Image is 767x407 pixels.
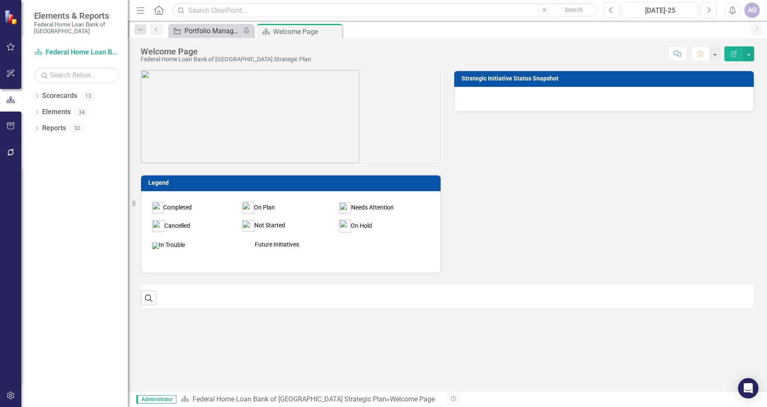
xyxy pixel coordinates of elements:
small: Federal Home Loan Bank of [GEOGRAPHIC_DATA] [34,21,119,35]
div: Welcome Page [273,26,340,37]
span: Search [565,6,583,13]
img: mceclip0%20v5.png [152,202,163,214]
div: 34 [75,109,89,116]
a: Federal Home Loan Bank of [GEOGRAPHIC_DATA] Strategic Plan [193,395,386,403]
h3: Legend [148,180,436,186]
img: mceclip1%20v3.png [242,202,254,214]
a: Elements [42,107,71,117]
td: On Hold [337,218,432,235]
div: Welcome Page [141,47,311,56]
span: Administrator [136,395,176,404]
img: mceclip2%20v3.png [339,202,351,214]
img: mceclip5.png [339,220,351,232]
img: mceclip3.png [152,220,164,232]
div: Welcome Page [390,395,435,403]
div: » [181,395,441,404]
a: Portfolio Management - Enhancing Revenue Streams (Buy/Sell) [170,26,241,36]
div: 32 [70,125,84,132]
a: Federal Home Loan Bank of [GEOGRAPHIC_DATA] Strategic Plan [34,48,119,57]
td: Completed [150,198,240,218]
td: In Trouble [150,235,240,255]
div: Open Intercom Messenger [738,378,758,398]
img: mceclip0%20v6.png [242,237,255,253]
img: ClearPoint Strategy [4,10,19,25]
img: mceclip0%20v7.png [152,242,159,249]
div: Federal Home Loan Bank of [GEOGRAPHIC_DATA] Strategic Plan [141,56,311,63]
a: Reports [42,123,66,133]
td: Needs Attention [337,198,432,218]
button: AG [744,3,760,18]
div: Portfolio Management - Enhancing Revenue Streams (Buy/Sell) [185,26,241,36]
button: [DATE]-25 [622,3,698,18]
a: Scorecards [42,91,77,101]
td: On Plan [240,198,337,218]
button: Search [552,4,595,16]
div: [DATE]-25 [625,6,695,16]
input: Search Below... [34,68,119,83]
td: Not Started [240,218,337,235]
span: Elements & Reports [34,11,119,21]
img: mceclip4.png [242,220,254,232]
div: 13 [81,92,95,100]
td: Future Initiatives [240,235,337,255]
input: Search ClearPoint... [173,3,597,18]
td: Cancelled [150,218,240,235]
h3: Strategic Initiative Status Snapshot [461,75,750,82]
